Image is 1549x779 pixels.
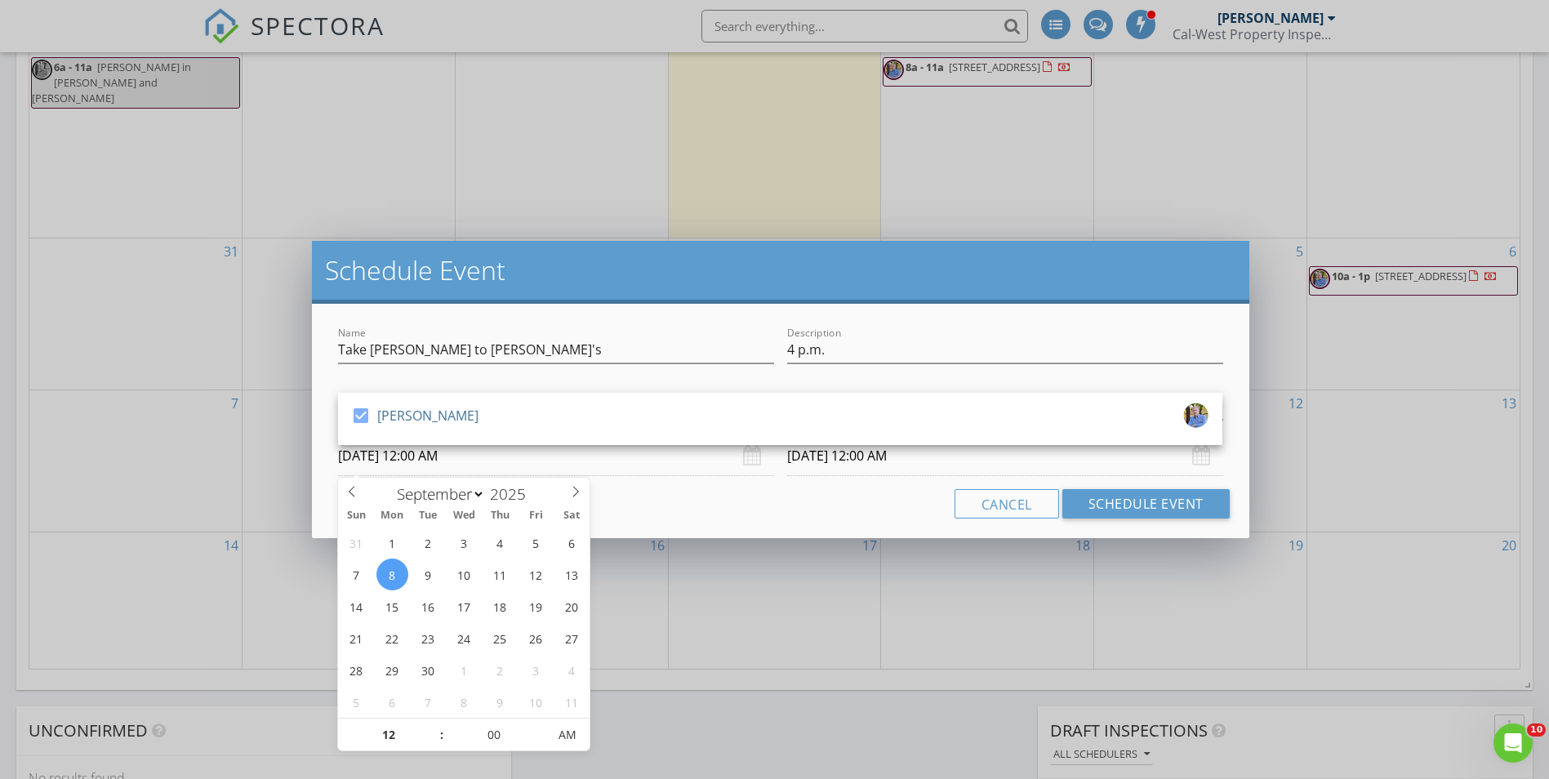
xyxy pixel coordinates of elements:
span: October 4, 2025 [556,654,588,686]
span: Fri [518,510,554,521]
span: September 2, 2025 [412,527,444,559]
span: September 19, 2025 [520,590,552,622]
span: October 10, 2025 [520,686,552,718]
span: September 27, 2025 [556,622,588,654]
span: September 30, 2025 [412,654,444,686]
span: September 13, 2025 [556,559,588,590]
span: October 7, 2025 [412,686,444,718]
span: Click to toggle [545,719,590,751]
input: Year [485,483,539,505]
span: September 14, 2025 [341,590,372,622]
span: September 20, 2025 [556,590,588,622]
span: Tue [410,510,446,521]
span: September 4, 2025 [484,527,516,559]
span: September 26, 2025 [520,622,552,654]
span: August 31, 2025 [341,527,372,559]
span: September 18, 2025 [484,590,516,622]
span: September 17, 2025 [448,590,480,622]
span: Sat [554,510,590,521]
span: 10 [1527,723,1546,737]
span: September 23, 2025 [412,622,444,654]
span: October 5, 2025 [341,686,372,718]
span: Sun [338,510,374,521]
button: Cancel [955,489,1059,519]
span: September 7, 2025 [341,559,372,590]
span: September 5, 2025 [520,527,552,559]
span: September 6, 2025 [556,527,588,559]
span: September 29, 2025 [376,654,408,686]
span: September 15, 2025 [376,590,408,622]
span: October 6, 2025 [376,686,408,718]
span: September 11, 2025 [484,559,516,590]
span: October 11, 2025 [556,686,588,718]
span: September 8, 2025 [376,559,408,590]
span: October 2, 2025 [484,654,516,686]
span: September 25, 2025 [484,622,516,654]
span: September 12, 2025 [520,559,552,590]
span: September 16, 2025 [412,590,444,622]
button: Schedule Event [1062,489,1230,519]
span: September 22, 2025 [376,622,408,654]
span: September 10, 2025 [448,559,480,590]
span: September 3, 2025 [448,527,480,559]
span: September 9, 2025 [412,559,444,590]
span: September 28, 2025 [341,654,372,686]
span: September 24, 2025 [448,622,480,654]
span: October 1, 2025 [448,654,480,686]
i: arrow_drop_down [1204,396,1223,416]
span: September 21, 2025 [341,622,372,654]
span: October 3, 2025 [520,654,552,686]
h2: Schedule Event [325,254,1235,287]
input: Select date [787,436,1223,476]
iframe: Intercom live chat [1493,723,1533,763]
span: : [439,719,444,751]
span: Thu [482,510,518,521]
span: October 8, 2025 [448,686,480,718]
img: glenn_profile_pic.jpg [1183,403,1209,429]
span: Mon [374,510,410,521]
div: [PERSON_NAME] [377,403,478,429]
input: Select date [338,436,774,476]
span: Wed [446,510,482,521]
span: October 9, 2025 [484,686,516,718]
span: September 1, 2025 [376,527,408,559]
